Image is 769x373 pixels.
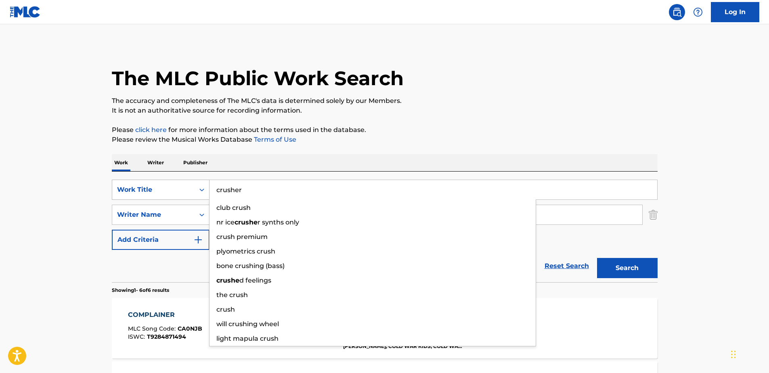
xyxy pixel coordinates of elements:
[216,306,235,313] span: crush
[193,235,203,245] img: 9d2ae6d4665cec9f34b9.svg
[117,185,190,195] div: Work Title
[145,154,166,171] p: Writer
[541,257,593,275] a: Reset Search
[669,4,685,20] a: Public Search
[128,333,147,340] span: ISWC :
[711,2,759,22] a: Log In
[112,106,658,115] p: It is not an authoritative source for recording information.
[112,230,210,250] button: Add Criteria
[731,342,736,367] div: Drag
[112,66,404,90] h1: The MLC Public Work Search
[117,210,190,220] div: Writer Name
[216,320,279,328] span: will crushing wheel
[112,180,658,282] form: Search Form
[112,125,658,135] p: Please for more information about the terms used in the database.
[112,135,658,145] p: Please review the Musical Works Database
[258,218,299,226] span: r synths only
[693,7,703,17] img: help
[10,6,41,18] img: MLC Logo
[112,154,130,171] p: Work
[690,4,706,20] div: Help
[729,334,769,373] iframe: Chat Widget
[216,291,248,299] span: the crush
[252,136,296,143] a: Terms of Use
[239,277,271,284] span: d feelings
[112,298,658,358] a: COMPLAINERMLC Song Code:CA0NJBISWC:T9284871494Writers (6)[PERSON_NAME], [PERSON_NAME], [PERSON_NA...
[235,218,258,226] strong: crushe
[128,325,178,332] span: MLC Song Code :
[672,7,682,17] img: search
[128,310,202,320] div: COMPLAINER
[112,96,658,106] p: The accuracy and completeness of The MLC's data is determined solely by our Members.
[147,333,186,340] span: T9284871494
[216,277,239,284] strong: crushe
[135,126,167,134] a: click here
[216,204,251,212] span: club crush
[597,258,658,278] button: Search
[216,247,275,255] span: plyometrics crush
[216,218,235,226] span: nr ice
[216,335,279,342] span: light mapula crush
[178,325,202,332] span: CA0NJB
[649,205,658,225] img: Delete Criterion
[216,262,285,270] span: bone crushing (bass)
[216,233,268,241] span: crush premium
[181,154,210,171] p: Publisher
[112,287,169,294] p: Showing 1 - 6 of 6 results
